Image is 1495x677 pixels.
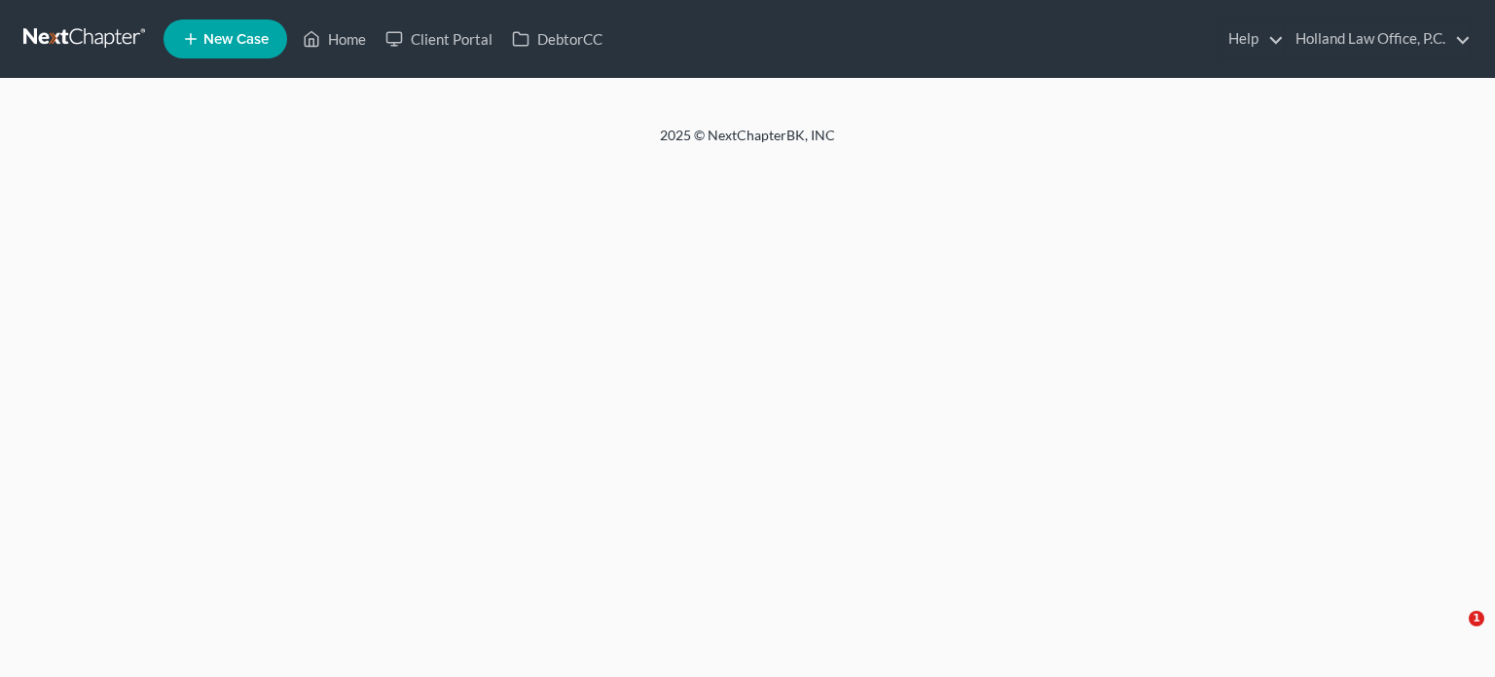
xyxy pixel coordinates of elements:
iframe: Intercom live chat [1429,611,1476,658]
a: Client Portal [376,21,502,56]
a: Holland Law Office, P.C. [1286,21,1471,56]
a: Home [293,21,376,56]
div: 2025 © NextChapterBK, INC [193,126,1302,161]
a: DebtorCC [502,21,612,56]
new-legal-case-button: New Case [164,19,287,58]
a: Help [1219,21,1284,56]
span: 1 [1469,611,1484,626]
